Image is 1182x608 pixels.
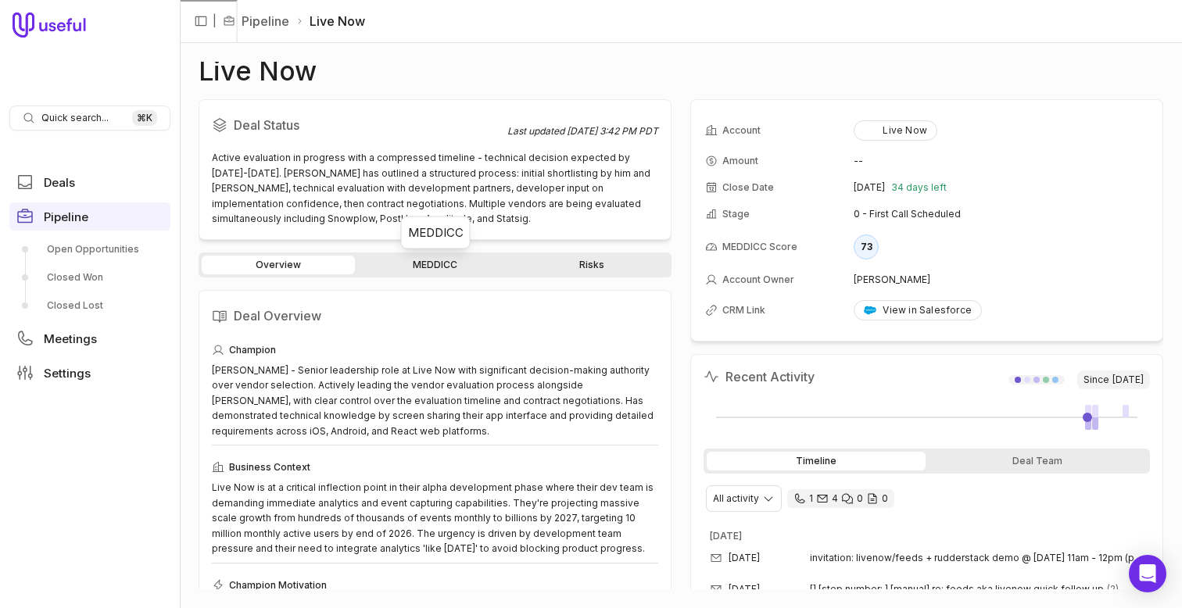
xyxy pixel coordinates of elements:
[722,274,794,286] span: Account Owner
[44,177,75,188] span: Deals
[212,113,507,138] h2: Deal Status
[132,110,157,126] kbd: ⌘ K
[729,552,760,564] time: [DATE]
[202,256,355,274] a: Overview
[929,452,1148,470] div: Deal Team
[9,168,170,196] a: Deals
[9,202,170,231] a: Pipeline
[9,293,170,318] a: Closed Lost
[722,155,758,167] span: Amount
[722,181,774,194] span: Close Date
[854,267,1148,292] td: [PERSON_NAME]
[212,458,658,477] div: Business Context
[787,489,894,508] div: 1 call and 4 email threads
[567,125,658,137] time: [DATE] 3:42 PM PDT
[212,480,658,556] div: Live Now is at a critical inflection point in their alpha development phase where their dev team ...
[854,234,879,259] div: 73
[1077,370,1150,389] span: Since
[722,241,797,253] span: MEDDICC Score
[9,359,170,387] a: Settings
[864,304,972,317] div: View in Salesforce
[9,324,170,352] a: Meetings
[44,211,88,223] span: Pipeline
[212,150,658,227] div: Active evaluation in progress with a compressed timeline - technical decision expected by [DATE]-...
[854,300,982,320] a: View in Salesforce
[212,341,658,359] div: Champion
[507,125,658,138] div: Last updated
[515,256,668,274] a: Risks
[44,333,97,345] span: Meetings
[864,124,927,137] div: Live Now
[854,202,1148,227] td: 0 - First Call Scheduled
[295,12,365,30] li: Live Now
[722,208,750,220] span: Stage
[722,304,765,317] span: CRM Link
[189,9,213,33] button: Collapse sidebar
[9,265,170,290] a: Closed Won
[891,181,947,194] span: 34 days left
[810,583,1104,595] span: [] [step number: ] [manual] re: feeds aka livenow quick follow up
[854,181,885,194] time: [DATE]
[704,367,815,386] h2: Recent Activity
[242,12,289,30] a: Pipeline
[358,256,511,274] a: MEDDICC
[707,452,926,470] div: Timeline
[199,62,317,80] h1: Live Now
[854,148,1148,173] td: --
[212,363,658,439] div: [PERSON_NAME] - Senior leadership role at Live Now with significant decision-making authority ove...
[212,576,658,595] div: Champion Motivation
[1107,583,1119,595] span: 2 emails in thread
[41,112,109,124] span: Quick search...
[854,120,937,141] button: Live Now
[212,303,658,328] h2: Deal Overview
[729,583,760,595] time: [DATE]
[408,224,464,242] div: MEDDICC
[9,237,170,262] a: Open Opportunities
[1129,555,1166,592] div: Open Intercom Messenger
[722,124,761,137] span: Account
[1112,374,1144,386] time: [DATE]
[9,237,170,318] div: Pipeline submenu
[213,12,217,30] span: |
[44,367,91,379] span: Settings
[710,530,742,542] time: [DATE]
[810,552,1144,564] span: invitation: livenow/feeds + rudderstack demo @ [DATE] 11am - 12pm (pdt) ([PERSON_NAME])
